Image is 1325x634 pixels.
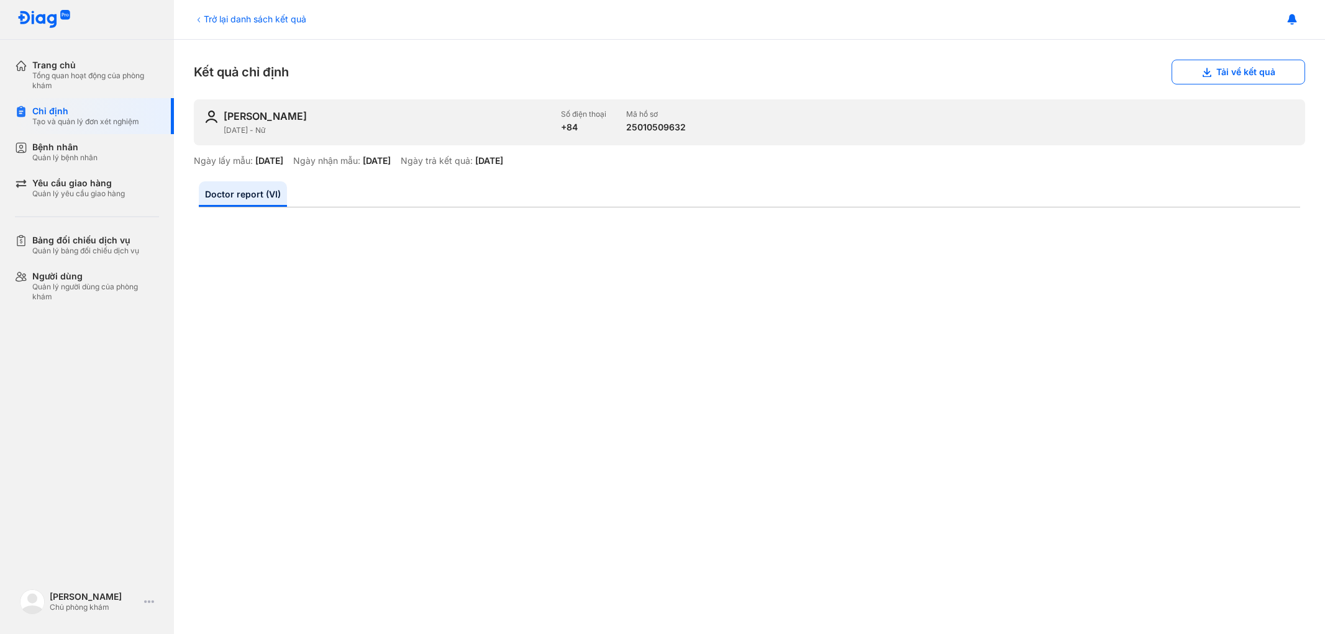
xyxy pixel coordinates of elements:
div: Chủ phòng khám [50,602,139,612]
div: Bảng đối chiếu dịch vụ [32,235,139,246]
div: Mã hồ sơ [626,109,686,119]
div: [DATE] [255,155,283,166]
div: Ngày lấy mẫu: [194,155,253,166]
div: Tạo và quản lý đơn xét nghiệm [32,117,139,127]
div: Tổng quan hoạt động của phòng khám [32,71,159,91]
a: Doctor report (VI) [199,181,287,207]
div: Kết quả chỉ định [194,60,1305,84]
button: Tải về kết quả [1172,60,1305,84]
div: +84 [561,122,606,133]
img: logo [20,589,45,614]
div: Yêu cầu giao hàng [32,178,125,189]
div: [DATE] [363,155,391,166]
div: 25010509632 [626,122,686,133]
div: Trang chủ [32,60,159,71]
div: [DATE] - Nữ [224,125,551,135]
img: logo [17,10,71,29]
div: Ngày trả kết quả: [401,155,473,166]
div: Quản lý yêu cầu giao hàng [32,189,125,199]
div: Quản lý bệnh nhân [32,153,98,163]
div: Quản lý bảng đối chiếu dịch vụ [32,246,139,256]
div: Trở lại danh sách kết quả [194,12,306,25]
div: Số điện thoại [561,109,606,119]
img: user-icon [204,109,219,124]
div: Quản lý người dùng của phòng khám [32,282,159,302]
div: [PERSON_NAME] [224,109,307,123]
div: [PERSON_NAME] [50,591,139,602]
div: Bệnh nhân [32,142,98,153]
div: [DATE] [475,155,503,166]
div: Chỉ định [32,106,139,117]
div: Ngày nhận mẫu: [293,155,360,166]
div: Người dùng [32,271,159,282]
